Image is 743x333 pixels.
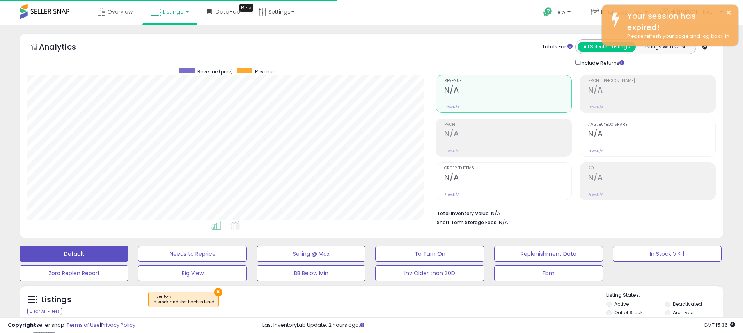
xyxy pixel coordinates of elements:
[153,299,215,305] div: in stock and fba backordered
[437,219,498,226] b: Short Term Storage Fees:
[214,288,222,296] button: ×
[8,322,135,329] div: seller snap | |
[444,123,571,127] span: Profit
[613,246,722,262] button: In Stock V < 1
[444,148,459,153] small: Prev: N/A
[614,309,643,316] label: Out of Stock
[542,43,573,51] div: Totals For
[588,105,603,109] small: Prev: N/A
[255,68,275,75] span: Revenue
[588,79,715,83] span: Profit [PERSON_NAME]
[444,85,571,96] h2: N/A
[569,58,634,67] div: Include Returns
[257,246,365,262] button: Selling @ Max
[537,1,578,25] a: Help
[375,265,484,281] button: Inv Older than 30D
[588,85,715,96] h2: N/A
[444,105,459,109] small: Prev: N/A
[197,68,233,75] span: Revenue (prev)
[101,321,135,329] a: Privacy Policy
[588,129,715,140] h2: N/A
[725,8,732,18] button: ×
[444,192,459,197] small: Prev: N/A
[588,166,715,171] span: ROI
[621,11,732,33] div: Your session has expired!
[606,292,723,299] p: Listing States:
[8,321,36,329] strong: Copyright
[494,246,603,262] button: Replenishment Data
[163,8,183,16] span: Listings
[499,219,508,226] span: N/A
[588,148,603,153] small: Prev: N/A
[543,7,553,17] i: Get Help
[138,246,247,262] button: Needs to Reprice
[588,123,715,127] span: Avg. Buybox Share
[216,8,240,16] span: DataHub
[39,41,91,54] h5: Analytics
[601,8,642,16] span: Binge Logistics
[494,265,603,281] button: Fbm
[257,265,365,281] button: BB Below Min
[107,8,133,16] span: Overview
[27,308,62,315] div: Clear All Filters
[614,301,629,307] label: Active
[20,246,128,262] button: Default
[578,42,636,52] button: All Selected Listings
[588,173,715,183] h2: N/A
[704,321,735,329] span: 2025-09-7 15:36 GMT
[41,294,71,305] h5: Listings
[239,4,253,12] div: Tooltip anchor
[375,246,484,262] button: To Turn On
[437,208,710,217] li: N/A
[444,129,571,140] h2: N/A
[153,294,215,305] span: Inventory :
[621,33,732,40] div: Please refresh your page and log back in
[20,265,128,281] button: Zoro Replen Report
[555,9,565,16] span: Help
[635,42,693,52] button: Listings With Cost
[673,301,702,307] label: Deactivated
[444,79,571,83] span: Revenue
[437,210,490,217] b: Total Inventory Value:
[138,265,247,281] button: Big View
[444,173,571,183] h2: N/A
[262,322,735,329] div: Last InventoryLab Update: 2 hours ago.
[588,192,603,197] small: Prev: N/A
[673,309,694,316] label: Archived
[444,166,571,171] span: Ordered Items
[67,321,100,329] a: Terms of Use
